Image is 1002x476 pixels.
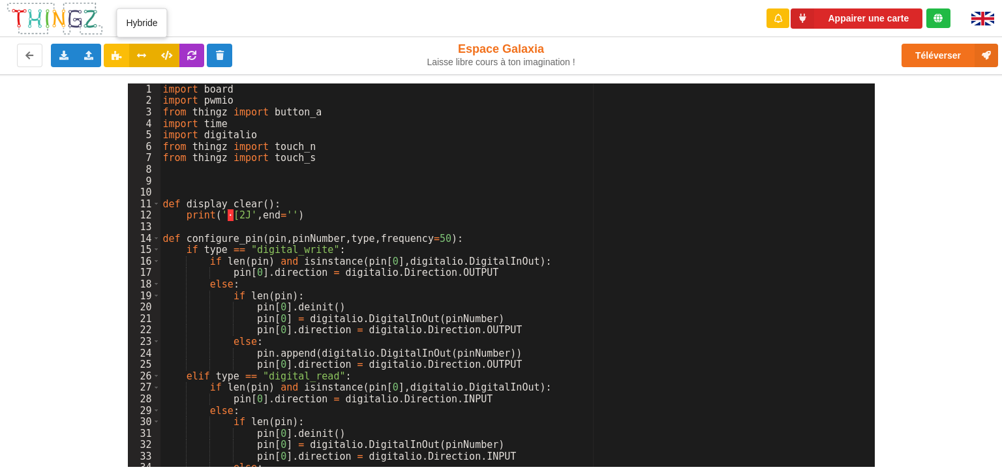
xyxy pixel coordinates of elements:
[791,8,922,29] button: Appairer une carte
[971,12,994,25] img: gb.png
[128,301,160,313] div: 20
[128,118,160,130] div: 4
[128,244,160,256] div: 15
[128,198,160,210] div: 11
[128,141,160,153] div: 6
[902,44,998,67] button: Téléverser
[128,336,160,348] div: 23
[128,164,160,175] div: 8
[128,428,160,439] div: 31
[128,152,160,164] div: 7
[128,278,160,290] div: 18
[128,129,160,141] div: 5
[6,1,104,36] img: thingz_logo.png
[416,42,587,68] div: Espace Galaxia
[128,175,160,187] div: 9
[128,439,160,451] div: 32
[128,267,160,278] div: 17
[128,405,160,417] div: 29
[128,451,160,462] div: 33
[128,106,160,118] div: 3
[128,416,160,428] div: 30
[128,95,160,106] div: 2
[128,348,160,359] div: 24
[128,324,160,336] div: 22
[116,8,167,37] div: Hybride
[128,381,160,393] div: 27
[128,359,160,370] div: 25
[416,57,587,68] div: Laisse libre cours à ton imagination !
[128,290,160,302] div: 19
[128,186,160,198] div: 10
[128,462,160,473] div: 34
[128,393,160,405] div: 28
[128,313,160,325] div: 21
[128,256,160,267] div: 16
[128,370,160,382] div: 26
[128,209,160,221] div: 12
[128,233,160,245] div: 14
[926,8,950,28] div: Tu es connecté au serveur de création de Thingz
[128,221,160,233] div: 13
[128,83,160,95] div: 1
